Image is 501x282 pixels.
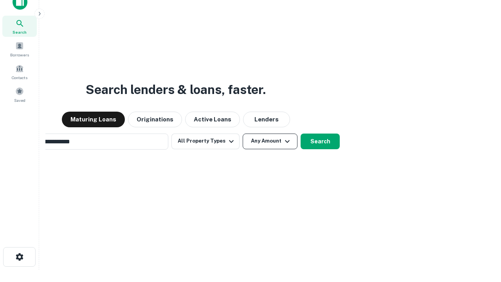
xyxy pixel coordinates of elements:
button: Any Amount [243,134,297,149]
a: Borrowers [2,38,37,60]
a: Saved [2,84,37,105]
button: Active Loans [185,112,240,127]
a: Search [2,16,37,37]
button: Search [301,134,340,149]
button: Maturing Loans [62,112,125,127]
span: Contacts [12,74,27,81]
button: Originations [128,112,182,127]
a: Contacts [2,61,37,82]
iframe: Chat Widget [462,194,501,232]
span: Search [13,29,27,35]
h3: Search lenders & loans, faster. [86,80,266,99]
button: All Property Types [171,134,240,149]
button: Lenders [243,112,290,127]
span: Borrowers [10,52,29,58]
span: Saved [14,97,25,103]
